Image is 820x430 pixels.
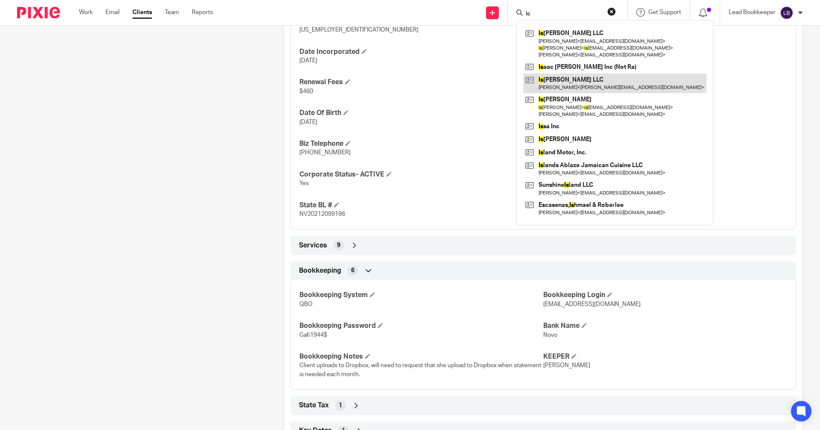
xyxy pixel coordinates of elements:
h4: Bookkeeping Login [543,291,787,300]
span: Bookkeeping [299,266,341,275]
input: Search [525,10,602,18]
h4: Date Of Birth [299,109,543,118]
img: svg%3E [780,6,794,20]
span: [PERSON_NAME] [543,362,590,368]
a: Email [105,8,120,17]
h4: Corporate Status- ACTIVE [299,170,543,179]
span: NV20212099196 [299,211,345,217]
span: [US_EMPLOYER_IDENTIFICATION_NUMBER] [299,27,419,33]
span: [EMAIL_ADDRESS][DOMAIN_NAME] [543,301,641,307]
span: State Tax [299,401,329,410]
span: [DATE] [299,119,317,125]
a: Team [165,8,179,17]
p: Lead Bookkeeper [729,8,776,17]
span: QBO [299,301,313,307]
h4: KEEPER [543,352,787,361]
h4: Renewal Fees [299,78,543,87]
a: Clients [132,8,152,17]
span: [PHONE_NUMBER] [299,150,351,156]
span: $460 [299,88,313,94]
span: Get Support [648,9,681,15]
span: Yes [299,180,309,186]
h4: Bookkeeping Notes [299,352,543,361]
span: Services [299,241,327,250]
a: Reports [192,8,213,17]
h4: Date Incorporated [299,47,543,56]
h4: Bookkeeping Password [299,321,543,330]
span: Novo [543,332,557,338]
span: 1 [339,401,342,410]
img: Pixie [17,7,60,18]
h4: Biz Telephone [299,139,543,148]
button: Clear [607,7,616,16]
span: 9 [337,241,340,250]
a: Work [79,8,93,17]
span: Client uploads to Dropbox, will need to request that she upload to Dropbox when statement is need... [299,362,542,377]
h4: State BL # [299,201,543,210]
span: [DATE] [299,58,317,64]
span: 6 [351,266,354,275]
h4: Bank Name [543,321,787,330]
span: Gafi1944$ [299,332,327,338]
h4: Bookkeeping System [299,291,543,300]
